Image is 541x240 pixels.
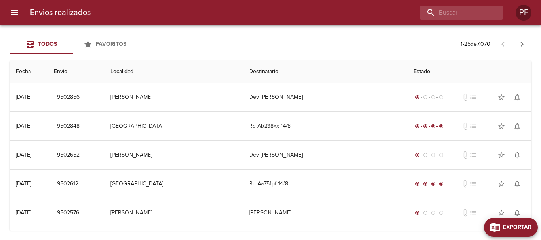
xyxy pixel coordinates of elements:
[516,5,531,21] div: Abrir información de usuario
[243,141,407,169] td: Dev [PERSON_NAME]
[407,60,531,83] th: Estado
[431,181,436,186] span: radio_button_checked
[497,209,505,217] span: star_border
[54,119,83,134] button: 9502848
[431,124,436,129] span: radio_button_checked
[57,208,79,218] span: 9502576
[48,60,104,83] th: Envio
[461,93,469,101] span: No tiene documentos adjuntos
[423,210,428,215] span: radio_button_unchecked
[423,153,428,157] span: radio_button_unchecked
[104,83,243,111] td: [PERSON_NAME]
[493,176,509,192] button: Agregar a favoritos
[96,41,126,47] span: Favoritos
[509,89,525,105] button: Activar notificaciones
[38,41,57,47] span: Todos
[469,209,477,217] span: No tiene pedido asociado
[413,180,445,188] div: Entregado
[461,40,490,48] p: 1 - 25 de 7.070
[415,153,420,157] span: radio_button_checked
[16,94,31,100] div: [DATE]
[413,151,445,159] div: Generado
[439,210,444,215] span: radio_button_unchecked
[484,218,538,237] button: Exportar Excel
[513,122,521,130] span: notifications_none
[493,147,509,163] button: Agregar a favoritos
[423,124,428,129] span: radio_button_checked
[104,60,243,83] th: Localidad
[497,122,505,130] span: star_border
[57,179,78,189] span: 9502612
[512,35,531,54] span: Pagina siguiente
[30,6,91,19] h6: Envios realizados
[5,3,24,22] button: menu
[16,209,31,216] div: [DATE]
[243,198,407,227] td: [PERSON_NAME]
[243,60,407,83] th: Destinatario
[509,176,525,192] button: Activar notificaciones
[461,209,469,217] span: No tiene documentos adjuntos
[469,151,477,159] span: No tiene pedido asociado
[16,123,31,129] div: [DATE]
[104,141,243,169] td: [PERSON_NAME]
[54,148,83,163] button: 9502652
[104,170,243,198] td: [GEOGRAPHIC_DATA]
[493,89,509,105] button: Agregar a favoritos
[420,6,490,20] input: buscar
[415,181,420,186] span: radio_button_checked
[415,124,420,129] span: radio_button_checked
[497,93,505,101] span: star_border
[54,206,82,220] button: 9502576
[503,223,531,232] span: Exportar
[431,95,436,100] span: radio_button_unchecked
[439,124,444,129] span: radio_button_checked
[431,153,436,157] span: radio_button_unchecked
[513,151,521,159] span: notifications_none
[469,122,477,130] span: No tiene pedido asociado
[104,112,243,140] td: [GEOGRAPHIC_DATA]
[415,210,420,215] span: radio_button_checked
[243,170,407,198] td: Rd Aa751pf 14/8
[513,93,521,101] span: notifications_none
[57,150,80,160] span: 9502652
[469,93,477,101] span: No tiene pedido asociado
[54,90,83,105] button: 9502856
[509,118,525,134] button: Activar notificaciones
[497,151,505,159] span: star_border
[16,180,31,187] div: [DATE]
[461,122,469,130] span: No tiene documentos adjuntos
[439,153,444,157] span: radio_button_unchecked
[493,118,509,134] button: Agregar a favoritos
[513,209,521,217] span: notifications_none
[243,83,407,111] td: Dev [PERSON_NAME]
[423,181,428,186] span: radio_button_checked
[461,151,469,159] span: No tiene documentos adjuntos
[461,180,469,188] span: No tiene documentos adjuntos
[509,205,525,221] button: Activar notificaciones
[413,209,445,217] div: Generado
[10,35,136,54] div: Tabs Envios
[516,5,531,21] div: PF
[415,95,420,100] span: radio_button_checked
[10,60,48,83] th: Fecha
[469,180,477,188] span: No tiene pedido asociado
[54,177,82,191] button: 9502612
[513,180,521,188] span: notifications_none
[439,95,444,100] span: radio_button_unchecked
[493,205,509,221] button: Agregar a favoritos
[439,181,444,186] span: radio_button_checked
[243,112,407,140] td: Rd Ab238xx 14/8
[497,180,505,188] span: star_border
[509,147,525,163] button: Activar notificaciones
[57,121,80,131] span: 9502848
[413,122,445,130] div: Entregado
[104,198,243,227] td: [PERSON_NAME]
[57,93,80,102] span: 9502856
[423,95,428,100] span: radio_button_unchecked
[413,93,445,101] div: Generado
[493,40,512,48] span: Pagina anterior
[16,151,31,158] div: [DATE]
[431,210,436,215] span: radio_button_unchecked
